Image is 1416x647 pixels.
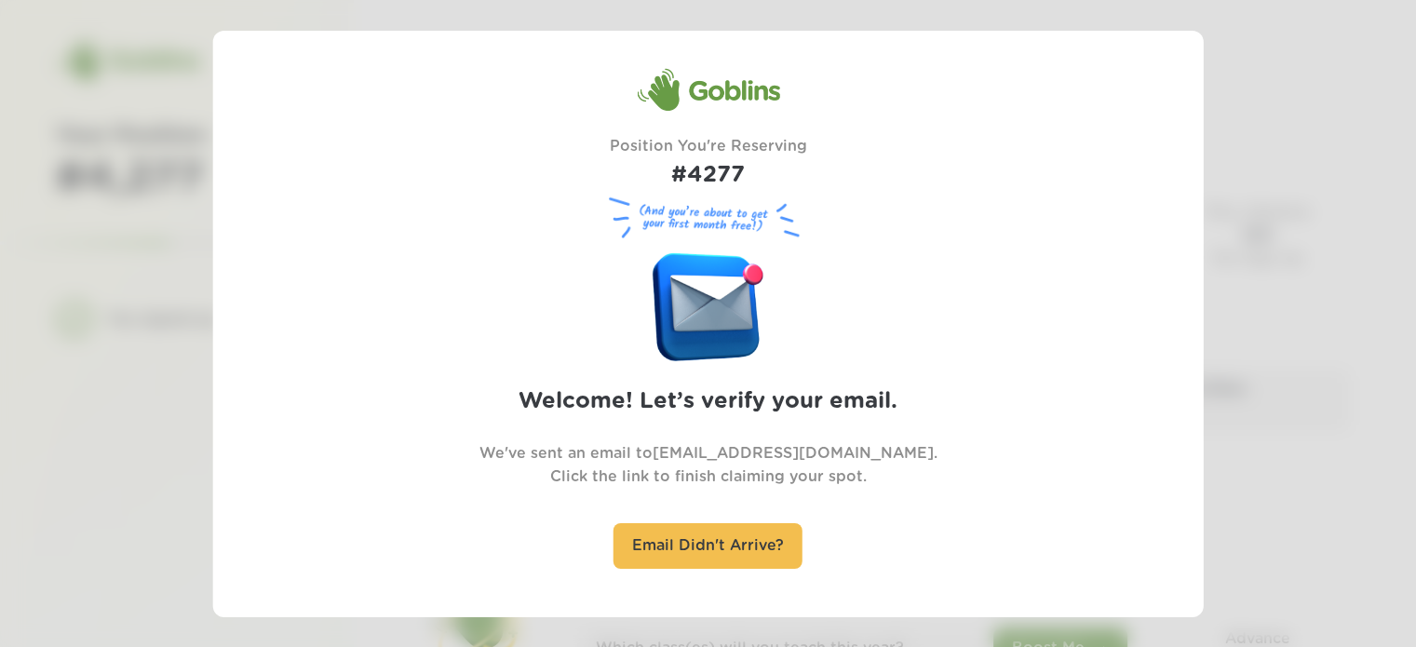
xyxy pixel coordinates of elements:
div: Position You're Reserving [610,135,807,193]
h1: #4277 [610,158,807,193]
div: Email Didn't Arrive? [614,523,802,569]
figure: (And you’re about to get your first month free!) [601,193,816,244]
h2: Welcome! Let’s verify your email. [519,384,897,419]
div: Goblins [637,67,780,112]
p: We've sent an email to [EMAIL_ADDRESS][DOMAIN_NAME] . Click the link to finish claiming your spot. [479,442,937,489]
